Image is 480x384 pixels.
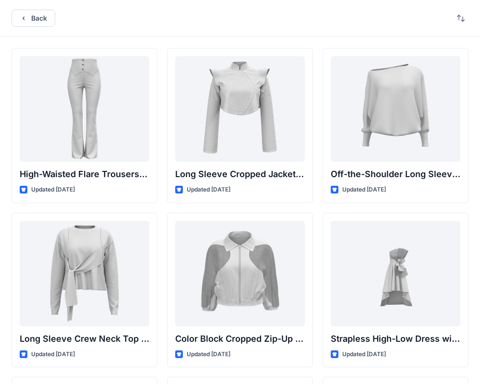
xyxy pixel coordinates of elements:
p: Long Sleeve Crew Neck Top with Asymmetrical Tie Detail [20,332,149,346]
a: Long Sleeve Cropped Jacket with Mandarin Collar and Shoulder Detail [175,56,305,162]
a: Long Sleeve Crew Neck Top with Asymmetrical Tie Detail [20,221,149,326]
a: High-Waisted Flare Trousers with Button Detail [20,56,149,162]
p: Updated [DATE] [342,185,386,195]
p: Long Sleeve Cropped Jacket with Mandarin Collar and Shoulder Detail [175,168,305,181]
button: Back [12,10,55,27]
p: Updated [DATE] [342,349,386,360]
a: Color Block Cropped Zip-Up Jacket with Sheer Sleeves [175,221,305,326]
p: Updated [DATE] [187,185,230,195]
a: Off-the-Shoulder Long Sleeve Top [331,56,460,162]
p: Updated [DATE] [31,185,75,195]
p: High-Waisted Flare Trousers with Button Detail [20,168,149,181]
p: Strapless High-Low Dress with Side Bow Detail [331,332,460,346]
p: Off-the-Shoulder Long Sleeve Top [331,168,460,181]
p: Updated [DATE] [187,349,230,360]
p: Color Block Cropped Zip-Up Jacket with Sheer Sleeves [175,332,305,346]
p: Updated [DATE] [31,349,75,360]
a: Strapless High-Low Dress with Side Bow Detail [331,221,460,326]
